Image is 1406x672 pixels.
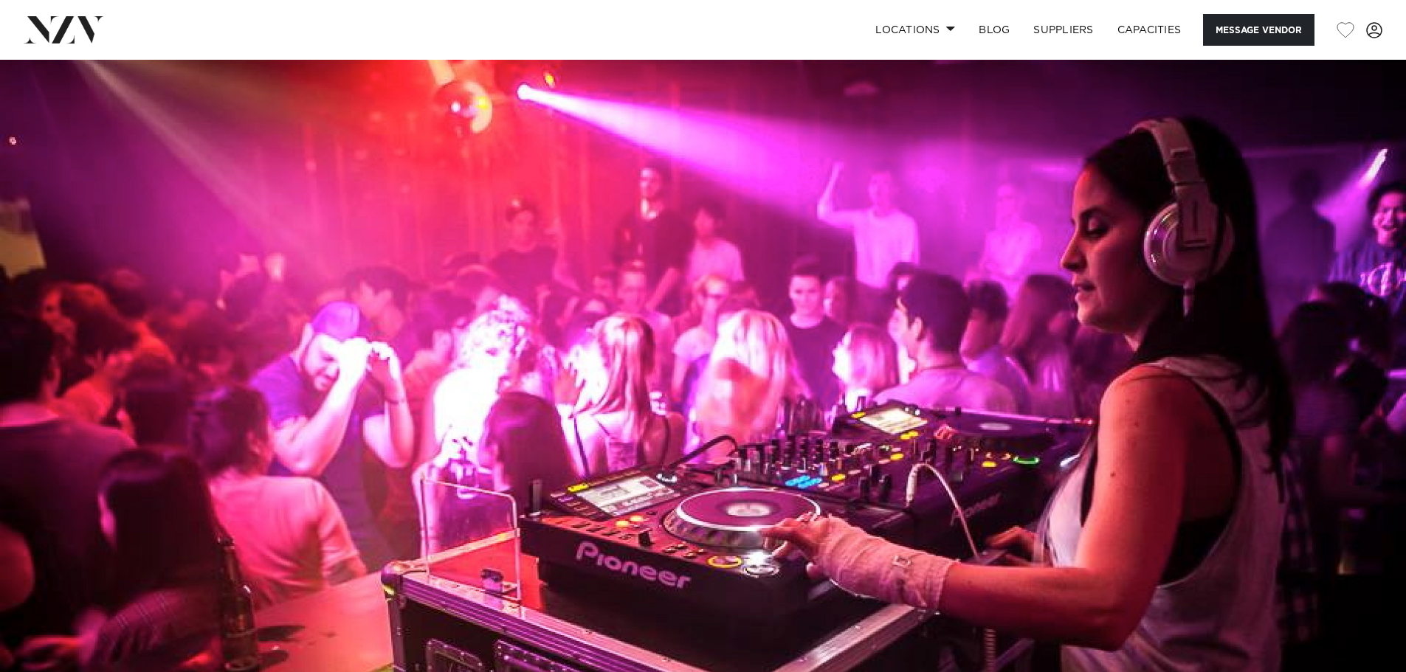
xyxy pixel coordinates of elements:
[1106,14,1193,46] a: Capacities
[864,14,967,46] a: Locations
[1021,14,1105,46] a: SUPPLIERS
[1203,14,1314,46] button: Message Vendor
[24,16,104,43] img: nzv-logo.png
[967,14,1021,46] a: BLOG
